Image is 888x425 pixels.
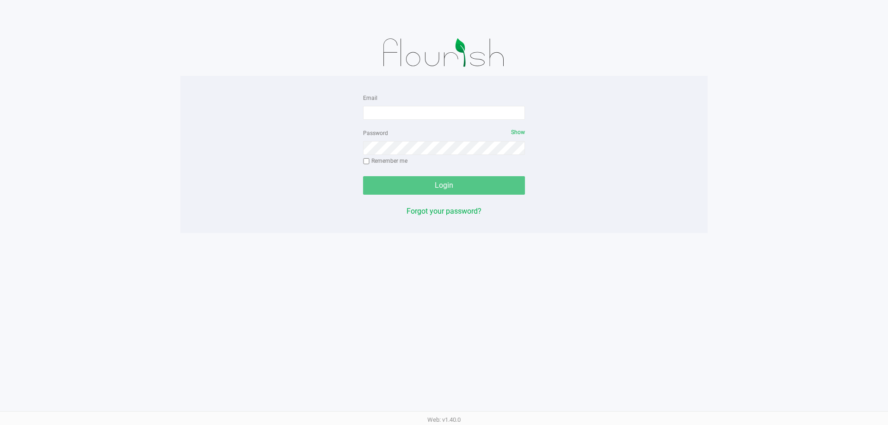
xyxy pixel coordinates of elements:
label: Password [363,129,388,137]
button: Forgot your password? [407,206,481,217]
label: Email [363,94,377,102]
span: Show [511,129,525,136]
span: Web: v1.40.0 [427,416,461,423]
input: Remember me [363,158,370,165]
label: Remember me [363,157,407,165]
